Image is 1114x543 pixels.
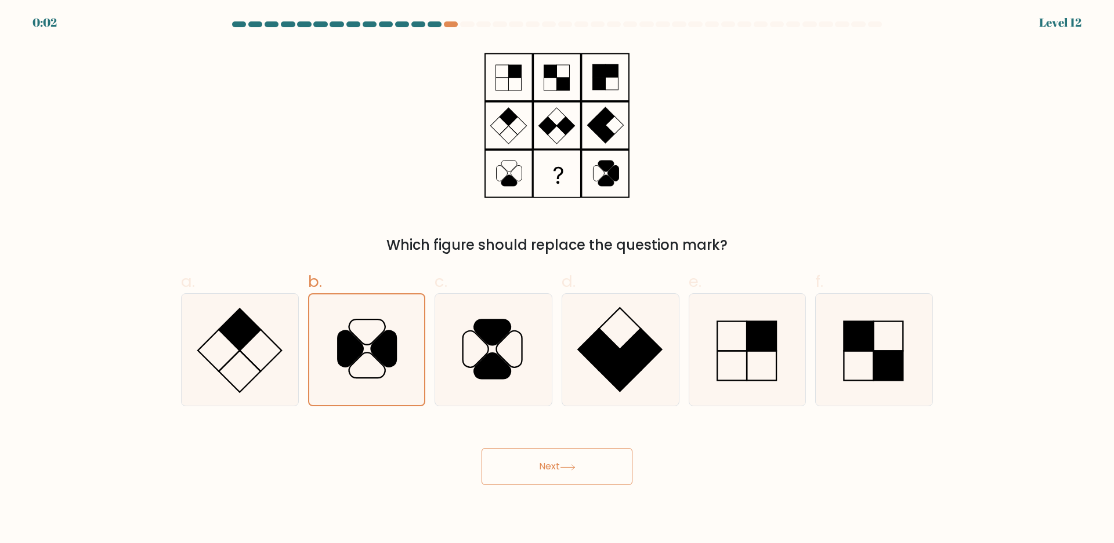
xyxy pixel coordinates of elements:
span: a. [181,270,195,293]
span: e. [689,270,701,293]
button: Next [482,448,632,485]
span: d. [562,270,576,293]
div: Which figure should replace the question mark? [188,235,926,256]
div: Level 12 [1039,14,1082,31]
span: b. [308,270,322,293]
span: c. [435,270,447,293]
span: f. [815,270,823,293]
div: 0:02 [32,14,57,31]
